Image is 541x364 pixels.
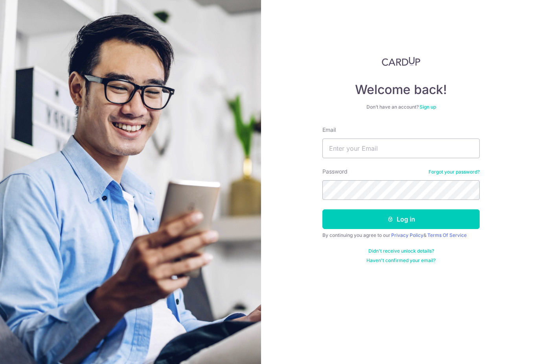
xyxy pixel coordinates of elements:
[322,232,480,238] div: By continuing you agree to our &
[366,257,436,264] a: Haven't confirmed your email?
[322,209,480,229] button: Log in
[322,168,348,176] label: Password
[322,82,480,98] h4: Welcome back!
[322,104,480,110] div: Don’t have an account?
[368,248,434,254] a: Didn't receive unlock details?
[382,57,420,66] img: CardUp Logo
[391,232,423,238] a: Privacy Policy
[322,139,480,158] input: Enter your Email
[427,232,467,238] a: Terms Of Service
[420,104,436,110] a: Sign up
[429,169,480,175] a: Forgot your password?
[322,126,336,134] label: Email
